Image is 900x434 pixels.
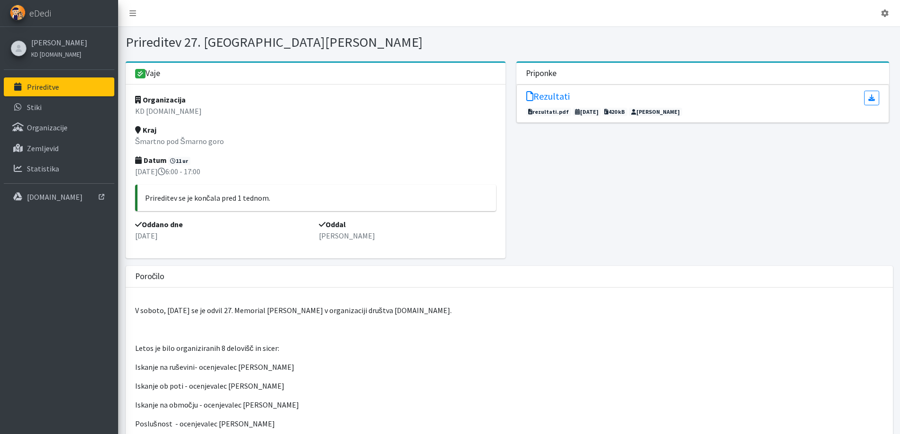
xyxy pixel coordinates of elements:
p: [DATE] 6:00 - 17:00 [135,166,497,177]
p: Statistika [27,164,59,173]
p: Iskanje na območju - ocenjevalec [PERSON_NAME] [135,399,883,410]
p: KD [DOMAIN_NAME] [135,105,497,117]
span: 420 kB [602,108,628,116]
h3: Poročilo [135,272,165,281]
a: Statistika [4,159,114,178]
p: Prireditve [27,82,59,92]
a: Zemljevid [4,139,114,158]
p: Stiki [27,102,42,112]
span: 11 ur [168,157,191,165]
span: [DATE] [573,108,601,116]
a: [DOMAIN_NAME] [4,187,114,206]
a: [PERSON_NAME] [31,37,87,48]
span: rezultati.pdf [526,108,572,116]
p: Organizacije [27,123,68,132]
span: [PERSON_NAME] [629,108,682,116]
p: Prireditev se je končala pred 1 tednom. [145,192,489,204]
p: Poslušnost - ocenjevalec [PERSON_NAME] [135,418,883,429]
p: [PERSON_NAME] [319,230,496,241]
p: Zemljevid [27,144,59,153]
strong: Kraj [135,125,156,135]
p: [DATE] [135,230,312,241]
p: V soboto, [DATE] se je odvil 27. Memorial [PERSON_NAME] v organizaciji društva [DOMAIN_NAME]. [135,305,883,316]
a: Stiki [4,98,114,117]
p: Letos je bilo organiziranih 8 delovišč in sicer: [135,342,883,354]
a: Prireditve [4,77,114,96]
h5: Rezultati [526,91,570,102]
strong: Oddal [319,220,346,229]
img: eDedi [10,5,26,20]
a: KD [DOMAIN_NAME] [31,48,87,60]
h3: Vaje [135,68,161,79]
span: eDedi [29,6,51,20]
p: Iskanje ob poti - ocenjevalec [PERSON_NAME] [135,380,883,391]
a: Organizacije [4,118,114,137]
small: KD [DOMAIN_NAME] [31,51,81,58]
strong: Organizacija [135,95,186,104]
h1: Prireditev 27. [GEOGRAPHIC_DATA][PERSON_NAME] [126,34,506,51]
h3: Priponke [526,68,557,78]
strong: Oddano dne [135,220,183,229]
p: Šmartno pod Šmarno goro [135,136,497,147]
p: Iskanje na ruševini- ocenjevalec [PERSON_NAME] [135,361,883,373]
strong: Datum [135,155,167,165]
p: [DOMAIN_NAME] [27,192,83,202]
a: Rezultati [526,91,570,105]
